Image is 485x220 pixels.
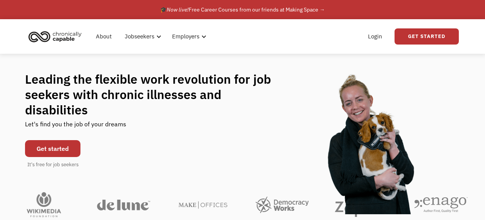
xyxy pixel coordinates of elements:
a: home [26,28,87,45]
div: Jobseekers [120,24,164,49]
h1: Leading the flexible work revolution for job seekers with chronic illnesses and disabilities [25,71,286,117]
div: Let's find you the job of your dreams [25,117,126,136]
div: 🎓 Free Career Courses from our friends at Making Space → [160,5,325,14]
a: Get Started [395,28,459,45]
a: About [91,24,116,49]
div: Jobseekers [125,32,154,41]
div: It's free for job seekers [27,161,79,169]
div: Employers [167,24,209,49]
a: Login [363,24,387,49]
div: Employers [172,32,199,41]
em: Now live! [167,6,189,13]
img: Chronically Capable logo [26,28,84,45]
a: Get started [25,140,80,157]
